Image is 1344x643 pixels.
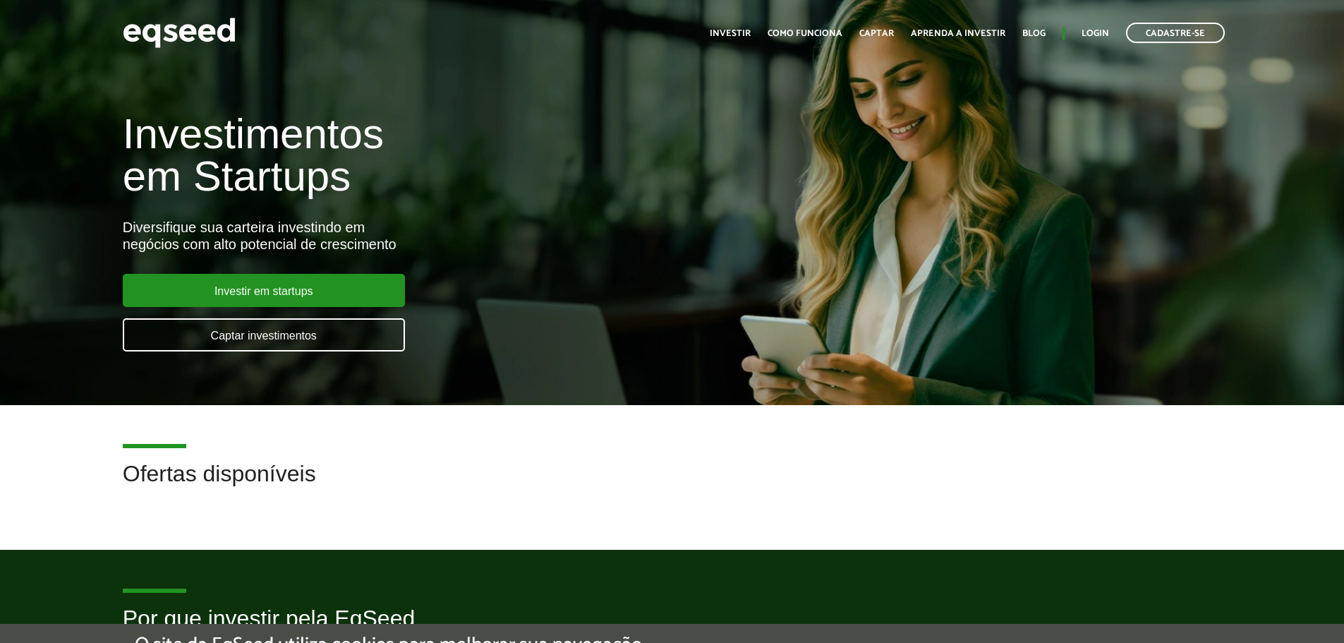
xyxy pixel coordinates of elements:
[1126,23,1225,43] a: Cadastre-se
[123,462,1222,507] h2: Ofertas disponíveis
[768,29,842,38] a: Como funciona
[1022,29,1046,38] a: Blog
[123,274,405,307] a: Investir em startups
[123,219,774,253] div: Diversifique sua carteira investindo em negócios com alto potencial de crescimento
[123,318,405,351] a: Captar investimentos
[123,14,236,52] img: EqSeed
[710,29,751,38] a: Investir
[911,29,1005,38] a: Aprenda a investir
[1082,29,1109,38] a: Login
[859,29,894,38] a: Captar
[123,113,774,198] h1: Investimentos em Startups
